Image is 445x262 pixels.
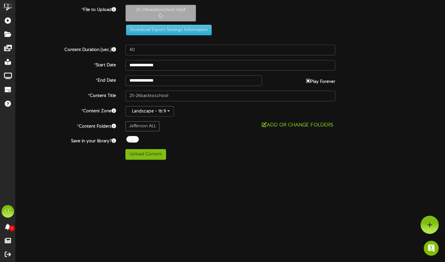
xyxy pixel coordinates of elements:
button: Landscape - 16:9 [125,106,174,117]
label: Content Zone [11,106,121,114]
button: Upload Content [125,149,166,160]
label: Save in your library? [11,136,121,144]
div: Jefferson ALL [125,121,159,131]
label: File to Upload [11,5,121,13]
input: Title of this Content [125,91,336,101]
span: 0 [9,225,15,231]
label: Start Date [11,60,121,68]
button: Add or Change Folders [260,121,335,129]
label: Play Forever [306,75,335,85]
a: Download Export Settings Information [123,28,212,32]
label: Content Folders [11,121,121,130]
div: CC [2,205,14,218]
input: Play Forever [306,79,310,83]
button: Download Export Settings Information [126,25,212,35]
label: End Date [11,75,121,84]
div: Open Intercom Messenger [424,241,439,256]
label: Content Title [11,91,121,99]
label: Content Duration (sec.) [11,45,121,53]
